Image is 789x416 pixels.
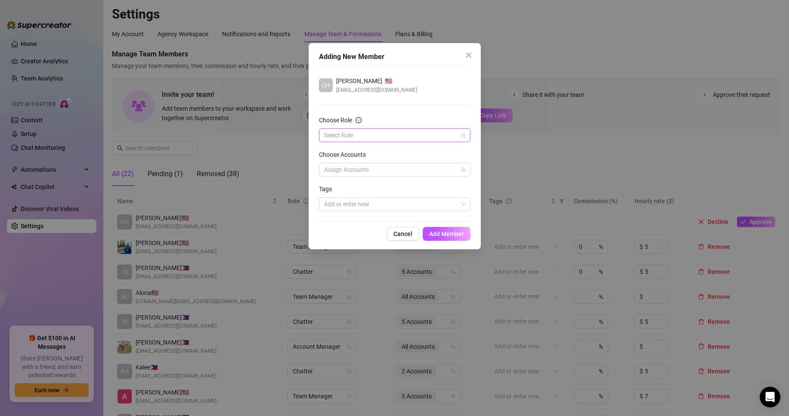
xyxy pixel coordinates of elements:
[356,117,362,123] span: info-circle
[322,81,330,90] span: CH
[429,230,464,237] span: Add Member
[387,227,419,241] button: Cancel
[465,52,472,59] span: close
[319,115,352,125] div: Choose Role
[336,76,417,86] div: 🇺🇸
[760,387,780,407] div: Open Intercom Messenger
[319,184,337,194] label: Tags
[336,86,417,94] span: [EMAIL_ADDRESS][DOMAIN_NAME]
[461,133,466,138] span: lock
[462,48,476,62] button: Close
[319,52,470,62] div: Adding New Member
[423,227,470,241] button: Add Member
[319,150,371,159] label: Choose Accounts
[336,76,382,86] span: [PERSON_NAME]
[393,230,412,237] span: Cancel
[462,52,476,59] span: Close
[461,167,466,172] span: team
